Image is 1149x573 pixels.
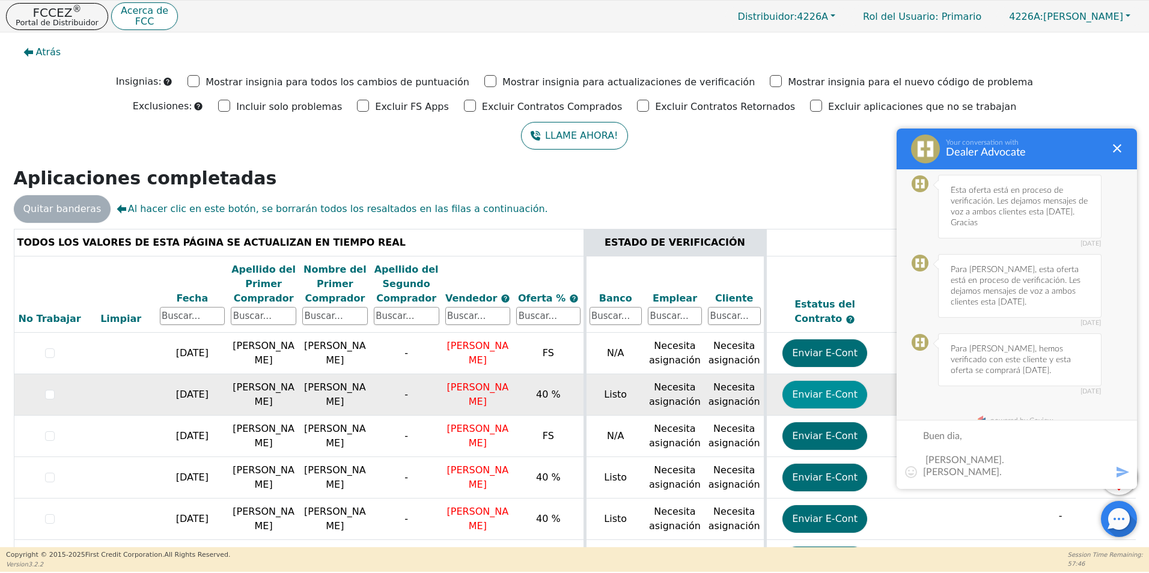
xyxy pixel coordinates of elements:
span: [PERSON_NAME] [447,423,509,449]
input: Buscar... [516,307,580,325]
span: Rol del Usuario : [863,11,938,22]
td: Listo [585,499,645,540]
button: Enviar E-Cont [782,381,867,408]
p: Acerca de [121,6,168,16]
button: Atrás [14,38,71,66]
button: Distribuidor:4226A [725,7,849,26]
a: FCCEZ®Portal de Distribuidor [6,3,108,30]
td: [PERSON_NAME] [228,416,299,457]
div: Emplear [648,291,702,306]
td: Necesita asignación [705,499,765,540]
td: - [371,416,442,457]
span: Atrás [36,45,61,59]
td: [DATE] [157,457,228,499]
span: [DATE] [939,388,1101,395]
td: Necesita asignación [705,457,765,499]
td: Necesita asignación [705,333,765,374]
p: Incluir solo problemas [236,100,342,114]
button: Enviar E-Cont [782,339,867,367]
input: Buscar... [445,307,511,325]
span: Oferta % [518,293,569,304]
td: Necesita asignación [645,457,705,499]
button: Enviar E-Cont [782,464,867,491]
td: Necesita asignación [645,416,705,457]
div: ESTADO DE VERIFICACIÓN [590,235,761,250]
p: Mostrar insignia para el nuevo código de problema [788,75,1033,89]
span: Distribuidor: [738,11,797,22]
button: 4226A:[PERSON_NAME] [996,7,1143,26]
td: Necesita asignación [645,374,705,416]
span: 4226A: [1009,11,1043,22]
div: Cliente [708,291,761,306]
div: Apellido del Segundo Comprador [374,262,439,306]
span: [PERSON_NAME] [1009,11,1123,22]
td: Necesita asignación [705,374,765,416]
td: Necesita asignación [645,499,705,540]
td: [DATE] [157,499,228,540]
input: Buscar... [302,307,368,325]
input: Buscar... [648,307,702,325]
p: Portal de Distribuidor [16,19,99,26]
span: [PERSON_NAME] [447,464,509,490]
p: FCCEZ [16,7,99,19]
span: [DATE] [939,320,1101,327]
p: Excluir aplicaciones que no se trabajan [828,100,1016,114]
div: Dealer Advocate [946,147,1103,159]
p: Excluir FS Apps [375,100,449,114]
td: [PERSON_NAME] [228,333,299,374]
span: FS [543,347,554,359]
td: [DATE] [157,333,228,374]
strong: Aplicaciones completadas [14,168,277,189]
div: Progreso del Contrato [886,297,999,326]
td: [DATE] [157,416,228,457]
span: FS [543,430,554,441]
span: 40 % [536,513,561,524]
div: Para [PERSON_NAME], esta oferta está en proceso de verificación. Les dejamos mensajes de voz a am... [938,254,1102,318]
input: Buscar... [590,307,642,325]
span: 40 % [536,471,561,483]
div: Esta oferta está en proceso de verificación. Les dejamos mensajes de voz a ambos clientes esta [D... [938,175,1102,238]
span: All Rights Reserved. [164,551,230,559]
p: - [1004,509,1117,523]
td: - [371,499,442,540]
p: Mostrar insignia para todos los cambios de puntuación [206,75,469,89]
input: Buscar... [374,307,439,325]
td: [PERSON_NAME] [228,374,299,416]
div: Limpiar [88,312,154,326]
p: Session Time Remaining: [1068,550,1143,559]
div: Fecha [160,291,225,306]
td: [PERSON_NAME] [299,374,371,416]
p: Copyright © 2015- 2025 First Credit Corporation. [6,550,230,560]
td: [PERSON_NAME] [299,333,371,374]
a: powered by Coview [971,411,1064,429]
td: [PERSON_NAME] [228,457,299,499]
div: TODOS LOS VALORES DE ESTA PÁGINA SE ACTUALIZAN EN TIEMPO REAL [17,235,581,250]
p: Version 3.2.2 [6,560,230,569]
div: Apellido del Primer Comprador [231,262,296,306]
p: FCC [121,17,168,26]
p: Mostrar insignia para actualizaciones de verificación [502,75,755,89]
span: [DATE] [939,240,1101,247]
p: 57:46 [1068,559,1143,568]
p: Excluir Contratos Retornados [655,100,795,114]
button: Enviar E-Cont [782,422,867,450]
div: Your conversation with [946,138,1103,147]
span: 4226A [738,11,828,22]
span: Al hacer clic en este botón, se borrarán todos los resaltados en las filas a continuación. [117,202,547,216]
td: [PERSON_NAME] [299,457,371,499]
span: [PERSON_NAME] [447,340,509,366]
td: - [371,333,442,374]
p: Primario [851,5,993,28]
span: Vendedor [445,293,501,304]
button: LLAME AHORA! [521,122,627,150]
td: - [371,374,442,416]
td: [PERSON_NAME] [228,499,299,540]
a: Rol del Usuario: Primario [851,5,993,28]
td: [DATE] [157,374,228,416]
span: 40 % [536,389,561,400]
button: Acerca deFCC [111,2,178,31]
p: Insignias: [116,74,162,89]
